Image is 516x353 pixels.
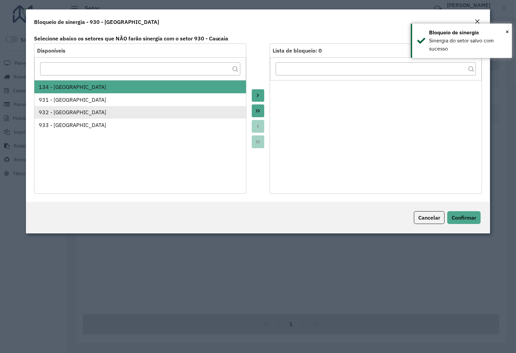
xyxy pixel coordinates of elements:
button: Move to Target [252,89,265,102]
div: 932 - [GEOGRAPHIC_DATA] [39,108,241,116]
div: Lista de bloqueio: 0 [273,46,479,55]
span: Cancelar [418,214,440,221]
label: Selecione abaixo os setores que NÃO farão sinergia com o setor 930 - Caucaia [30,34,486,42]
button: Cancelar [414,211,445,224]
button: Confirmar [447,211,481,224]
span: × [506,28,509,35]
em: Fechar [475,19,480,24]
button: Close [473,18,482,26]
div: Bloqueio de sinergia [429,29,507,37]
div: 933 - [GEOGRAPHIC_DATA] [39,121,241,129]
button: Move All to Target [252,104,265,117]
div: Sinergia do setor salvo com sucesso [429,37,507,53]
button: Close [506,27,509,37]
div: 134 - [GEOGRAPHIC_DATA] [39,83,241,91]
span: Confirmar [452,214,476,221]
h4: Bloqueio de sinergia - 930 - [GEOGRAPHIC_DATA] [34,18,159,26]
div: 931 - [GEOGRAPHIC_DATA] [39,96,241,104]
div: Disponíveis [37,46,243,55]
